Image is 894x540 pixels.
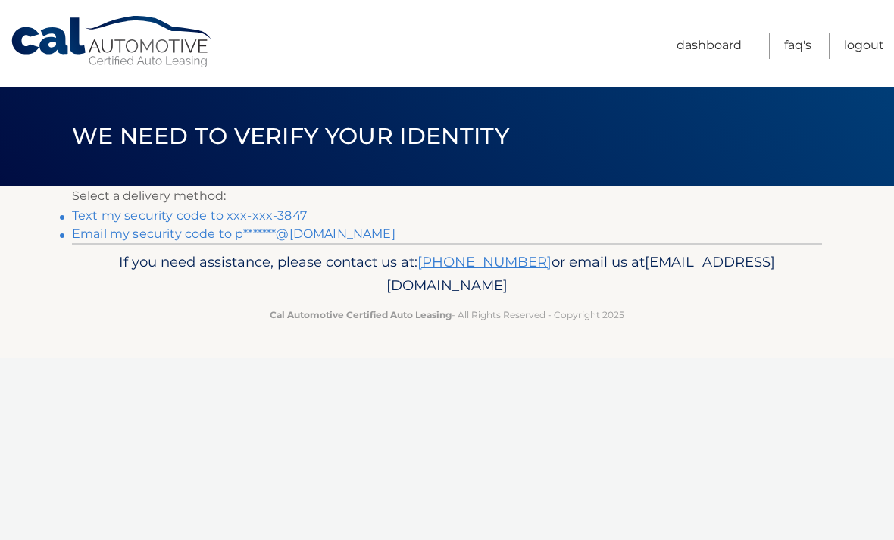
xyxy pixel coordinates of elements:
[270,309,452,320] strong: Cal Automotive Certified Auto Leasing
[72,186,822,207] p: Select a delivery method:
[72,122,509,150] span: We need to verify your identity
[417,253,552,270] a: [PHONE_NUMBER]
[844,33,884,59] a: Logout
[784,33,811,59] a: FAQ's
[82,250,812,298] p: If you need assistance, please contact us at: or email us at
[72,208,307,223] a: Text my security code to xxx-xxx-3847
[10,15,214,69] a: Cal Automotive
[677,33,742,59] a: Dashboard
[82,307,812,323] p: - All Rights Reserved - Copyright 2025
[72,226,395,241] a: Email my security code to p*******@[DOMAIN_NAME]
